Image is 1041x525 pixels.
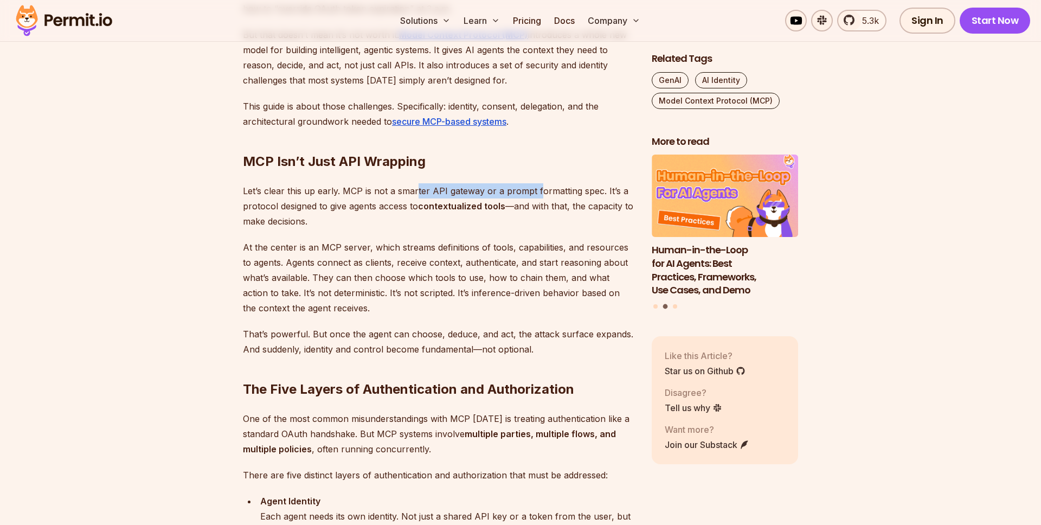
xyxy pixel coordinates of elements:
button: Go to slide 2 [663,304,668,309]
p: At the center is an MCP server, which streams definitions of tools, capabilities, and resources t... [243,240,634,316]
h2: MCP Isn’t Just API Wrapping [243,110,634,170]
span: 5.3k [856,14,879,27]
a: Join our Substack [665,438,749,451]
p: Want more? [665,423,749,436]
img: Permit logo [11,2,117,39]
li: 2 of 3 [652,155,798,298]
a: Human-in-the-Loop for AI Agents: Best Practices, Frameworks, Use Cases, and DemoHuman-in-the-Loop... [652,155,798,298]
a: Pricing [509,10,545,31]
button: Learn [459,10,504,31]
a: Docs [550,10,579,31]
p: There are five distinct layers of authentication and authorization that must be addressed: [243,468,634,483]
h2: Related Tags [652,52,798,66]
a: GenAI [652,72,689,88]
p: Let’s clear this up early. MCP is not a smarter API gateway or a prompt formatting spec. It’s a p... [243,183,634,229]
a: Sign In [899,8,955,34]
p: Like this Article? [665,349,746,362]
strong: multiple parties, multiple flows, and multiple policies [243,428,616,454]
button: Solutions [396,10,455,31]
h2: More to read [652,135,798,149]
a: Star us on Github [665,364,746,377]
p: One of the most common misunderstandings with MCP [DATE] is treating authentication like a standa... [243,411,634,457]
button: Company [583,10,645,31]
p: But that doesn’t mean it’s not worth it. introduces a whole new model for building intelligent, a... [243,27,634,88]
h2: The Five Layers of Authentication and Authorization [243,337,634,398]
a: Start Now [960,8,1031,34]
div: Posts [652,155,798,311]
p: That’s powerful. But once the agent can choose, deduce, and act, the attack surface expands. And ... [243,326,634,357]
p: Disagree? [665,386,722,399]
a: 5.3k [837,10,886,31]
a: Tell us why [665,401,722,414]
a: AI Identity [695,72,747,88]
strong: contextualized tools [418,201,505,212]
strong: Agent Identity [260,496,320,507]
p: This guide is about those challenges. Specifically: identity, consent, delegation, and the archit... [243,99,634,129]
img: Human-in-the-Loop for AI Agents: Best Practices, Frameworks, Use Cases, and Demo [652,155,798,238]
button: Go to slide 1 [653,304,658,309]
h3: Human-in-the-Loop for AI Agents: Best Practices, Frameworks, Use Cases, and Demo [652,244,798,297]
a: Model Context Protocol (MCP) [652,93,780,109]
button: Go to slide 3 [673,304,677,309]
a: secure MCP-based systems [392,116,506,127]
